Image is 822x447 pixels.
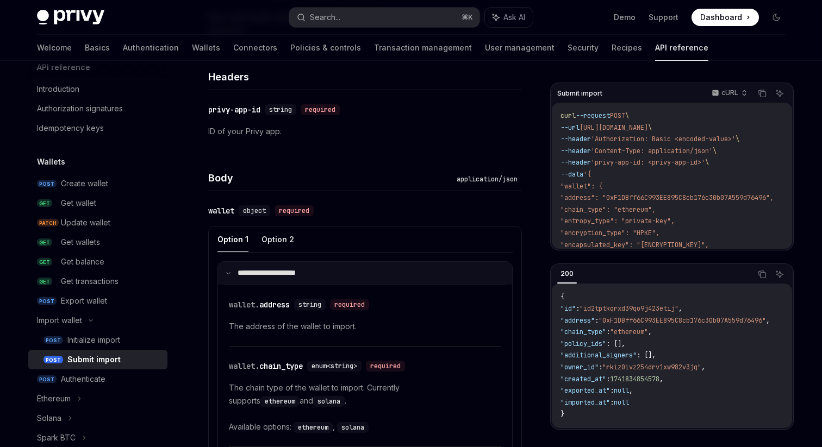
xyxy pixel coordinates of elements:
[736,135,739,143] span: \
[37,122,104,135] div: Idempotency keys
[217,226,248,252] button: Option 1
[28,99,167,118] a: Authorization signatures
[233,35,277,61] a: Connectors
[678,304,682,313] span: ,
[606,375,610,383] span: :
[561,386,610,395] span: "exported_at"
[561,316,595,325] span: "address"
[561,170,583,179] span: --data
[606,339,625,348] span: : [],
[28,118,167,138] a: Idempotency keys
[561,339,606,348] span: "policy_ids"
[561,111,576,120] span: curl
[37,219,59,227] span: PATCH
[208,125,522,138] p: ID of your Privy app.
[591,158,705,167] span: 'privy-app-id: <privy-app-id>'
[648,328,652,336] span: ,
[705,158,709,167] span: \
[43,356,63,364] span: POST
[37,35,72,61] a: Welcome
[561,205,656,214] span: "chain_type": "ethereum",
[561,147,591,155] span: --header
[637,351,656,360] span: : [],
[576,304,580,313] span: :
[61,197,96,210] div: Get wallet
[655,35,708,61] a: API reference
[43,336,63,344] span: POST
[561,182,602,191] span: "wallet": {
[610,111,625,120] span: POST
[229,361,303,372] div: chain_type
[599,316,766,325] span: "0xF1DBff66C993EE895C8cb176c30b07A559d76496"
[599,363,602,372] span: :
[290,35,361,61] a: Policies & controls
[700,12,742,23] span: Dashboard
[37,297,57,305] span: POST
[229,320,501,333] p: The address of the wallet to import.
[766,316,770,325] span: ,
[229,361,259,371] span: wallet.
[561,241,709,249] span: "encapsulated_key": "[ENCRYPTION_KEY]",
[289,8,479,27] button: Search...⌘K
[583,170,591,179] span: '{
[602,363,701,372] span: "rkiz0ivz254drv1xw982v3jq"
[561,410,564,418] span: }
[610,386,614,395] span: :
[580,304,678,313] span: "id2tptkqrxd39qo9j423etij"
[561,229,659,237] span: "encryption_type": "HPKE",
[337,422,369,433] code: solana
[606,328,610,336] span: :
[701,363,705,372] span: ,
[649,12,678,23] a: Support
[61,275,119,288] div: Get transactions
[37,238,52,247] span: GET
[557,89,602,98] span: Submit import
[61,255,104,268] div: Get balance
[561,217,675,225] span: "entropy_type": "private-key",
[462,13,473,22] span: ⌘ K
[208,205,234,216] div: wallet
[629,386,633,395] span: ,
[561,375,606,383] span: "created_at"
[192,35,220,61] a: Wallets
[208,70,522,84] h4: Headers
[721,89,738,97] p: cURL
[614,386,629,395] span: null
[317,397,340,406] span: solana
[123,35,179,61] a: Authentication
[648,123,652,132] span: \
[310,11,340,24] div: Search...
[37,10,104,25] img: dark logo
[485,35,555,61] a: User management
[713,147,717,155] span: \
[229,381,501,407] p: The chain type of the wallet to import. Currently supports and .
[61,294,107,307] div: Export wallet
[37,102,123,115] div: Authorization signatures
[591,135,736,143] span: 'Authorization: Basic <encoded-value>'
[37,412,61,425] div: Solana
[312,362,357,370] span: enum<string>
[561,135,591,143] span: --header
[298,300,321,309] span: string
[208,171,452,185] h4: Body
[28,330,167,350] a: POSTInitialize import
[269,105,292,114] span: string
[692,9,759,26] a: Dashboard
[67,333,120,347] div: Initialize import
[610,328,648,336] span: "ethereum"
[576,111,610,120] span: --request
[28,79,167,99] a: Introduction
[37,180,57,188] span: POST
[67,353,121,366] div: Submit import
[503,12,525,23] span: Ask AI
[28,350,167,369] a: POSTSubmit import
[28,369,167,389] a: POSTAuthenticate
[755,86,769,100] button: Copy the contents from the code block
[773,86,787,100] button: Ask AI
[610,375,659,383] span: 1741834854578
[61,236,100,249] div: Get wallets
[595,316,599,325] span: :
[28,291,167,311] a: POSTExport wallet
[294,422,333,433] code: ethereum
[229,299,290,310] div: address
